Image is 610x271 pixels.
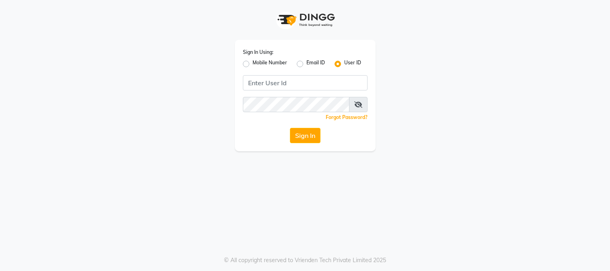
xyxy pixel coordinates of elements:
a: Forgot Password? [326,114,368,120]
label: Email ID [306,59,325,69]
button: Sign In [290,128,320,143]
label: Sign In Using: [243,49,273,56]
label: Mobile Number [253,59,287,69]
img: logo1.svg [273,8,337,32]
input: Username [243,75,368,90]
input: Username [243,97,349,112]
label: User ID [344,59,361,69]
